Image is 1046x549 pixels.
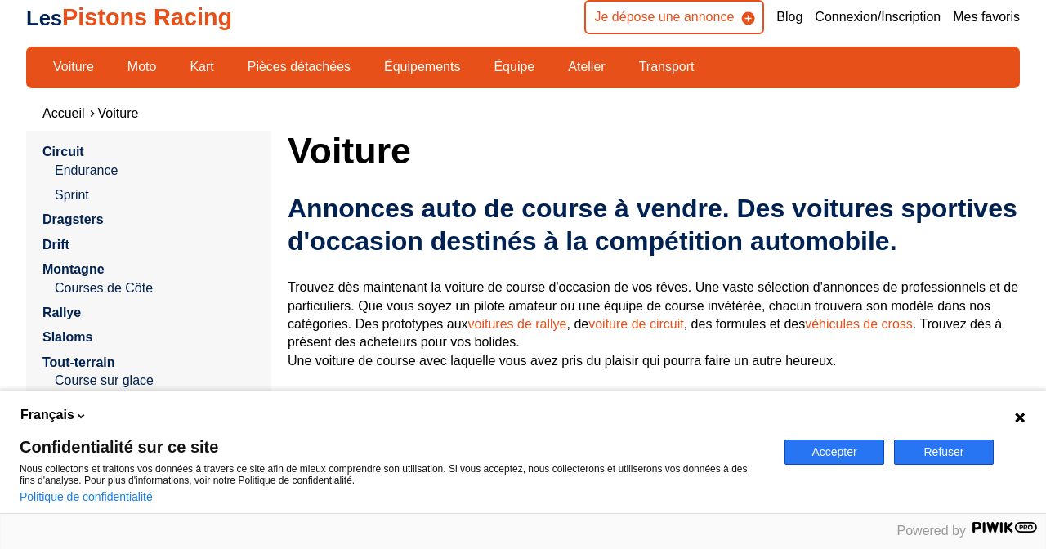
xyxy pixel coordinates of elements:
h1: Voiture [288,131,1020,170]
a: Sprint [55,186,255,204]
a: Course sur glace [55,372,255,390]
a: Circuit [42,145,84,158]
a: Équipements [373,53,471,81]
a: véhicules de cross [805,317,913,331]
a: Slaloms [42,330,92,344]
a: Voiture [42,53,105,81]
a: Rallye [42,306,81,319]
a: Mes favoris [953,8,1020,26]
a: Blog [776,8,802,26]
a: Pièces détachées [237,53,361,81]
a: Voiture [98,106,139,120]
button: Accepter [784,440,884,465]
span: Français [20,406,74,424]
a: Équipe [483,53,545,81]
a: Dragsters [42,212,104,226]
a: Drift [42,238,69,252]
a: Moto [117,53,168,81]
h2: Annonces auto de course à vendre. Des voitures sportives d'occasion destinés à la compétition aut... [288,192,1020,257]
p: Trouvez dès maintenant la voiture de course d'occasion de vos rêves. Une vaste sélection d'annonc... [288,279,1020,370]
span: Les [26,7,62,29]
a: LesPistons Racing [26,4,232,30]
a: Tout-terrain [42,355,115,369]
a: Endurance [55,162,255,180]
span: Confidentialité sur ce site [20,439,765,455]
span: Powered by [897,524,967,538]
a: Accueil [42,106,85,120]
a: Politique de confidentialité [20,490,153,503]
a: Transport [628,53,705,81]
a: Montagne [42,262,105,276]
a: Courses de Côte [55,279,255,297]
a: voiture de circuit [588,317,684,331]
p: Nous collectons et traitons vos données à travers ce site afin de mieux comprendre son utilisatio... [20,463,765,486]
a: voitures de rallye [468,317,567,331]
a: Atelier [557,53,615,81]
a: Connexion/Inscription [815,8,941,26]
a: Kart [179,53,224,81]
button: Refuser [894,440,994,465]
